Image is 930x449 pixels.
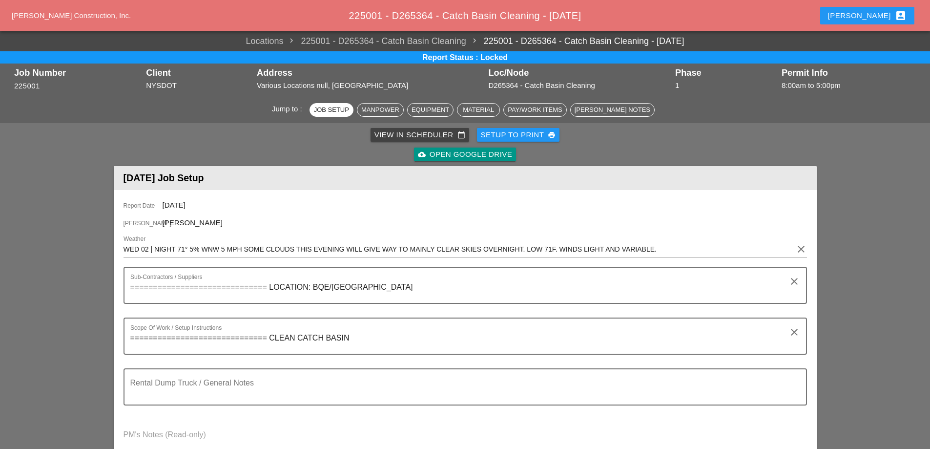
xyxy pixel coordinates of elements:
span: Report Date [124,201,163,210]
button: 225001 [14,81,40,92]
div: Address [257,68,483,78]
div: [PERSON_NAME] [828,10,907,21]
div: D265364 - Catch Basin Cleaning [488,80,670,91]
button: Setup to Print [477,128,560,142]
button: Pay/Work Items [503,103,566,117]
div: 1 [675,80,777,91]
header: [DATE] Job Setup [114,166,817,190]
div: Client [146,68,252,78]
div: Pay/Work Items [508,105,562,115]
a: [PERSON_NAME] Construction, Inc. [12,11,131,20]
span: 225001 - D265364 - Catch Basin Cleaning [283,35,466,48]
a: View in Scheduler [371,128,469,142]
i: clear [788,326,800,338]
i: calendar_today [457,131,465,139]
a: Locations [246,35,283,48]
div: 8:00am to 5:00pm [782,80,916,91]
div: Open Google Drive [418,149,512,160]
span: [DATE] [163,201,186,209]
textarea: Sub-Contractors / Suppliers [130,279,792,303]
div: Setup to Print [481,129,556,141]
a: 225001 - D265364 - Catch Basin Cleaning - [DATE] [466,35,684,48]
span: Jump to : [272,105,306,113]
div: Various Locations null, [GEOGRAPHIC_DATA] [257,80,483,91]
div: Job Number [14,68,141,78]
span: [PERSON_NAME] [124,219,163,228]
span: 225001 - D265364 - Catch Basin Cleaning - [DATE] [349,10,581,21]
div: Loc/Node [488,68,670,78]
div: [PERSON_NAME] Notes [575,105,650,115]
i: print [548,131,556,139]
button: Material [457,103,500,117]
div: Phase [675,68,777,78]
button: [PERSON_NAME] Notes [570,103,655,117]
button: Equipment [407,103,454,117]
div: Manpower [361,105,399,115]
div: NYSDOT [146,80,252,91]
i: clear [788,276,800,287]
button: Job Setup [310,103,353,117]
button: Manpower [357,103,404,117]
div: Job Setup [314,105,349,115]
i: clear [795,243,807,255]
div: Equipment [412,105,449,115]
i: cloud_upload [418,150,426,158]
textarea: Rental Dump Truck / General Notes [130,381,792,405]
div: Permit Info [782,68,916,78]
span: [PERSON_NAME] [163,218,223,227]
a: Open Google Drive [414,148,516,161]
button: [PERSON_NAME] [820,7,914,24]
div: Material [461,105,496,115]
textarea: Scope Of Work / Setup Instructions [130,330,792,354]
input: Weather [124,241,793,257]
i: account_box [895,10,907,21]
div: View in Scheduler [374,129,465,141]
